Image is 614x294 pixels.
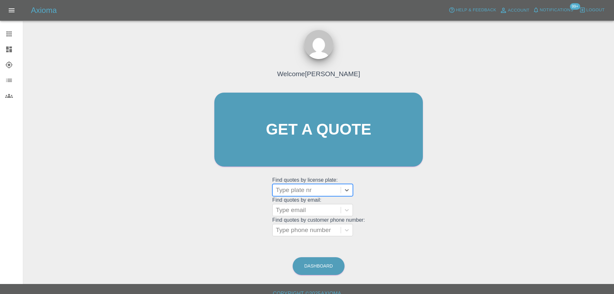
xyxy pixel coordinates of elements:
button: Open drawer [4,3,19,18]
a: Account [498,5,531,15]
grid: Find quotes by email: [272,197,365,216]
button: Notifications [531,5,575,15]
h5: Axioma [31,5,57,15]
span: Notifications [540,6,573,14]
button: Help & Feedback [447,5,498,15]
span: Help & Feedback [456,6,496,14]
img: ... [304,30,333,59]
button: Logout [578,5,606,15]
grid: Find quotes by license plate: [272,177,365,196]
span: Logout [586,6,605,14]
span: Account [508,7,530,14]
h4: Welcome [PERSON_NAME] [277,69,360,79]
a: Get a quote [214,93,423,167]
span: 99+ [570,3,580,10]
grid: Find quotes by customer phone number: [272,217,365,236]
a: Dashboard [293,257,345,275]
